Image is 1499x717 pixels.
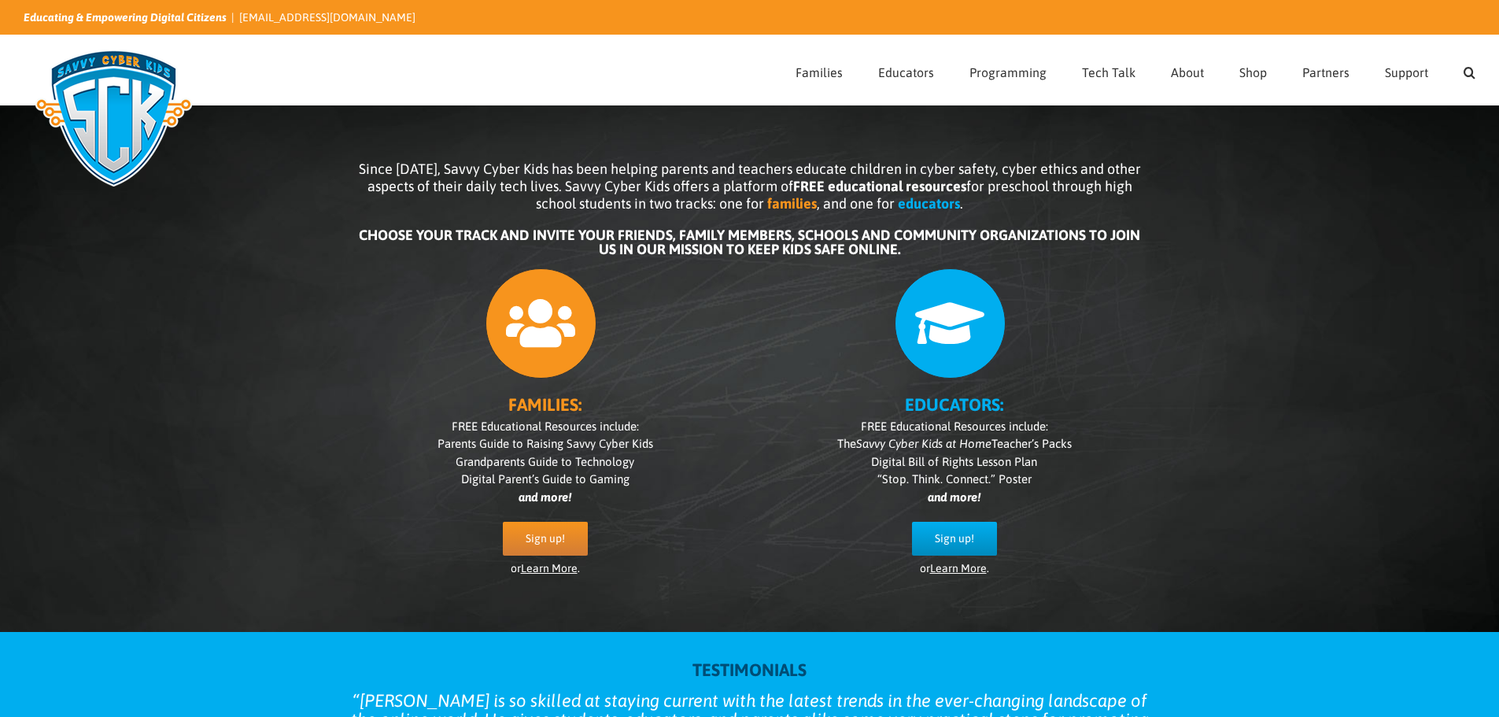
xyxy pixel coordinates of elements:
a: Learn More [521,562,578,575]
b: FREE educational resources [793,178,966,194]
span: Sign up! [935,532,974,545]
a: Families [796,35,843,105]
a: Programming [969,35,1047,105]
span: Partners [1302,66,1349,79]
span: Parents Guide to Raising Savvy Cyber Kids [438,437,653,450]
span: Support [1385,66,1428,79]
nav: Main Menu [796,35,1475,105]
a: Learn More [930,562,987,575]
strong: TESTIMONIALS [692,660,807,680]
a: Search [1464,35,1475,105]
span: About [1171,66,1204,79]
a: Tech Talk [1082,35,1135,105]
b: EDUCATORS: [905,394,1003,415]
span: Digital Parent’s Guide to Gaming [461,472,630,486]
span: The Teacher’s Packs [837,437,1072,450]
a: Sign up! [912,522,997,556]
i: Savvy Cyber Kids at Home [856,437,991,450]
img: Savvy Cyber Kids Logo [24,39,204,197]
a: [EMAIL_ADDRESS][DOMAIN_NAME] [239,11,415,24]
b: CHOOSE YOUR TRACK AND INVITE YOUR FRIENDS, FAMILY MEMBERS, SCHOOLS AND COMMUNITY ORGANIZATIONS TO... [359,227,1140,257]
i: and more! [519,490,571,504]
b: families [767,195,817,212]
span: or . [920,562,989,575]
a: Educators [878,35,934,105]
span: FREE Educational Resources include: [452,419,639,433]
a: Support [1385,35,1428,105]
a: About [1171,35,1204,105]
span: or . [511,562,580,575]
span: Grandparents Guide to Technology [456,455,634,468]
span: FREE Educational Resources include: [861,419,1048,433]
span: Educators [878,66,934,79]
span: Digital Bill of Rights Lesson Plan [871,455,1037,468]
a: Shop [1239,35,1267,105]
span: Since [DATE], Savvy Cyber Kids has been helping parents and teachers educate children in cyber sa... [359,161,1141,212]
i: and more! [928,490,980,504]
span: Shop [1239,66,1267,79]
span: , and one for [817,195,895,212]
b: FAMILIES: [508,394,582,415]
span: . [960,195,963,212]
span: “Stop. Think. Connect.” Poster [877,472,1032,486]
b: educators [898,195,960,212]
span: Programming [969,66,1047,79]
span: Sign up! [526,532,565,545]
span: Families [796,66,843,79]
a: Sign up! [503,522,588,556]
i: Educating & Empowering Digital Citizens [24,11,227,24]
a: Partners [1302,35,1349,105]
span: Tech Talk [1082,66,1135,79]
